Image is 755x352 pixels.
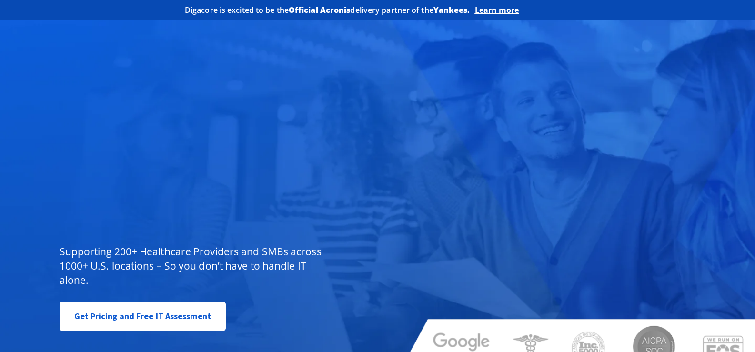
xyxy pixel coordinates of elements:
p: Supporting 200+ Healthcare Providers and SMBs across 1000+ U.S. locations – So you don’t have to ... [60,244,326,287]
a: Get Pricing and Free IT Assessment [60,302,226,331]
a: Learn more [475,5,519,15]
b: Yankees. [433,5,470,15]
img: Acronis [524,3,571,17]
h2: Digacore is excited to be the delivery partner of the [185,6,470,14]
span: Get Pricing and Free IT Assessment [74,307,211,326]
b: Official Acronis [289,5,351,15]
